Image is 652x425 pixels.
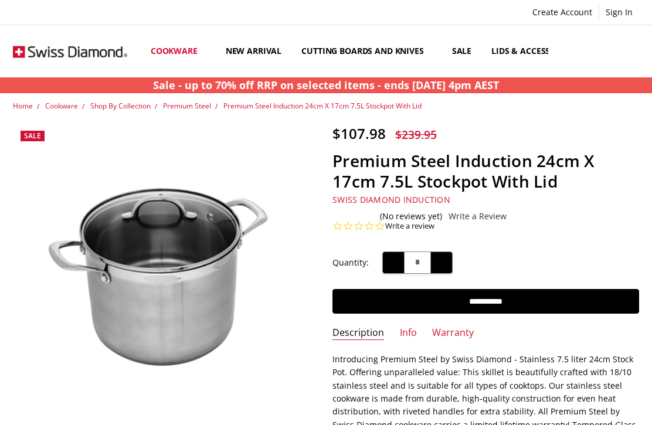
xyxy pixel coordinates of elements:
a: Write a Review [449,212,507,221]
span: Sale [24,131,41,141]
a: Write a review [385,221,434,232]
a: Warranty [432,327,474,340]
a: Shop By Collection [90,101,151,111]
a: Cookware [141,25,216,77]
a: Lids & Accessories [481,25,592,77]
h1: Premium Steel Induction 24cm X 17cm 7.5L Stockpot With Lid [332,151,639,192]
a: New arrival [216,25,291,77]
a: Home [13,101,33,111]
a: Premium Steel Induction 24cm X 17cm 7.5L Stockpot With Lid [223,101,422,111]
label: Quantity: [332,256,369,269]
a: Sign In [599,4,639,21]
a: Swiss Diamond Induction [332,194,450,205]
a: Create Account [526,4,599,21]
a: Premium Steel [163,101,211,111]
span: $107.98 [332,124,386,143]
a: Description [332,327,384,340]
span: (No reviews yet) [380,212,442,221]
a: Info [400,327,417,340]
a: Cutting boards and knives [291,25,442,77]
strong: Sale - up to 70% off RRP on selected items - ends [DATE] 4pm AEST [153,78,499,92]
span: $239.95 [395,127,437,142]
a: Sale [442,25,481,77]
a: Cookware [45,101,78,111]
img: Premium Steel Induction 24cm X 17cm 7.5L Stockpot With Lid [13,176,319,380]
img: Free Shipping On Every Order [13,29,127,74]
